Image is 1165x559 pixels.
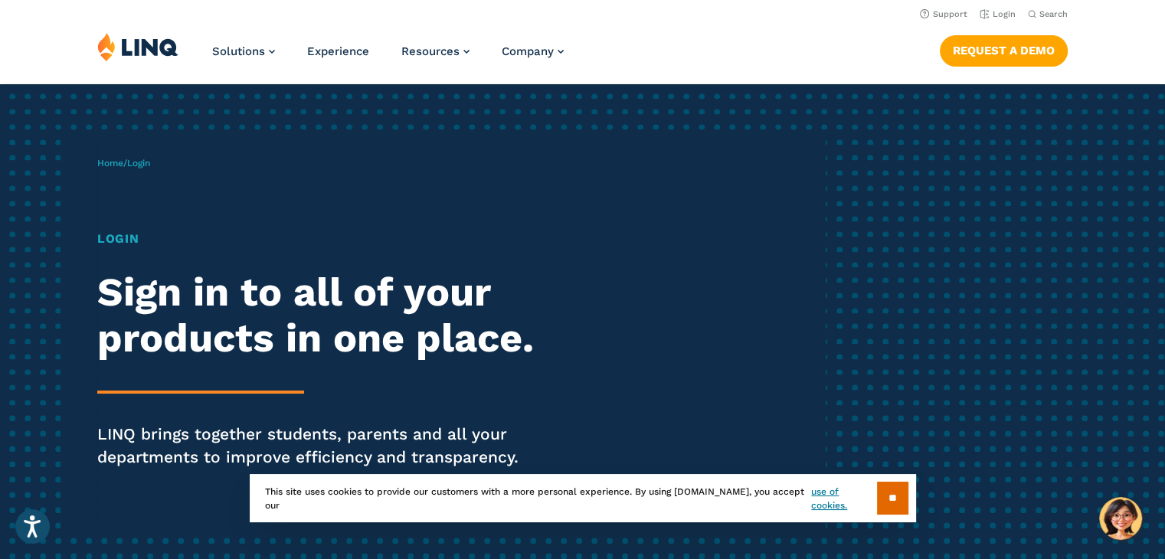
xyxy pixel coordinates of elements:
h1: Login [97,230,546,248]
span: Resources [401,44,460,58]
p: LINQ brings together students, parents and all your departments to improve efficiency and transpa... [97,423,546,469]
a: Home [97,158,123,168]
nav: Primary Navigation [212,32,564,83]
span: Search [1039,9,1068,19]
h2: Sign in to all of your products in one place. [97,270,546,361]
a: Resources [401,44,470,58]
a: Company [502,44,564,58]
span: Login [127,158,150,168]
span: Solutions [212,44,265,58]
a: use of cookies. [811,485,876,512]
div: This site uses cookies to provide our customers with a more personal experience. By using [DOMAIN... [250,474,916,522]
a: Request a Demo [940,35,1068,66]
span: / [97,158,150,168]
span: Company [502,44,554,58]
nav: Button Navigation [940,32,1068,66]
a: Login [980,9,1016,19]
a: Experience [307,44,369,58]
a: Support [920,9,967,19]
img: LINQ | K‑12 Software [97,32,178,61]
a: Solutions [212,44,275,58]
button: Open Search Bar [1028,8,1068,20]
button: Hello, have a question? Let’s chat. [1099,497,1142,540]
